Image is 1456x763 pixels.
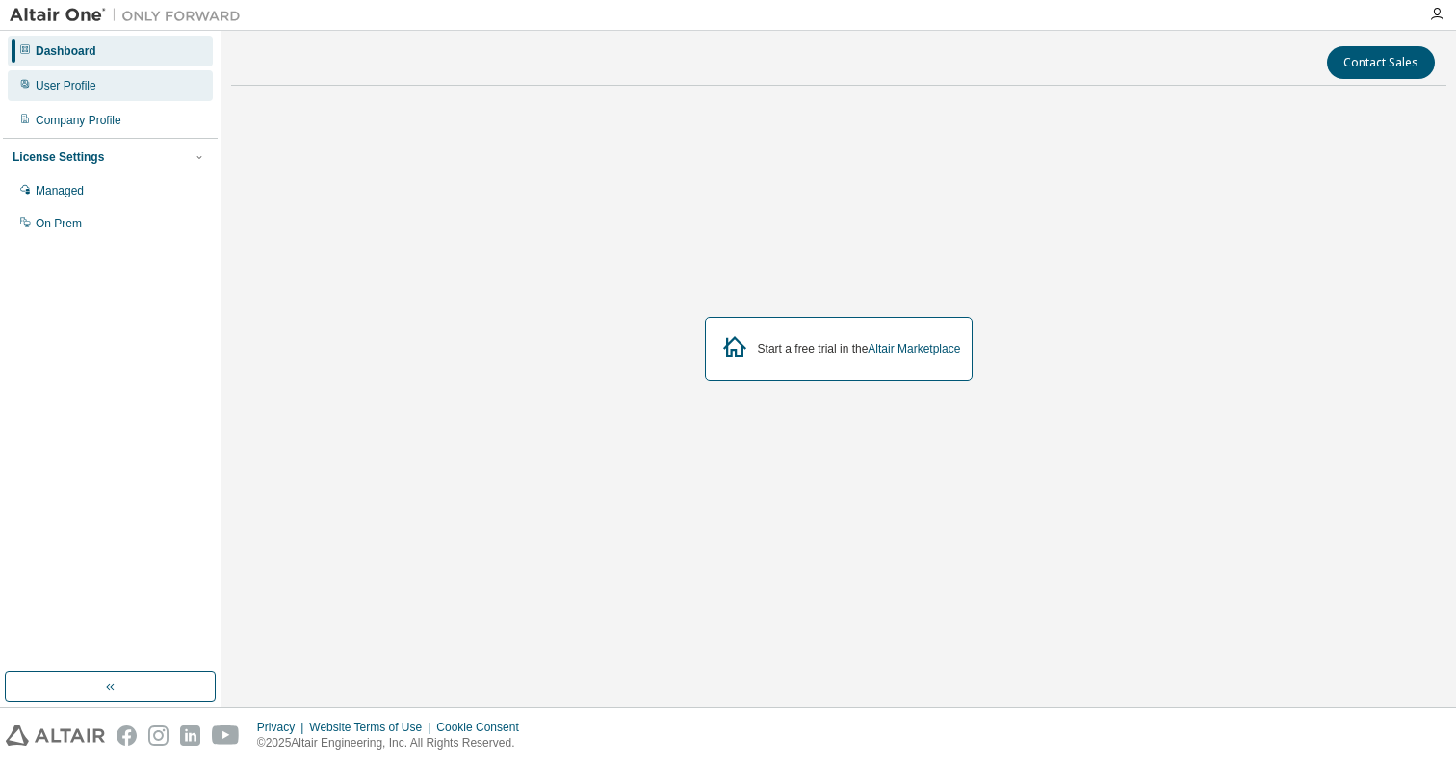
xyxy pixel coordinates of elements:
[6,725,105,746] img: altair_logo.svg
[13,149,104,165] div: License Settings
[212,725,240,746] img: youtube.svg
[36,43,96,59] div: Dashboard
[257,720,309,735] div: Privacy
[10,6,250,25] img: Altair One
[868,342,960,355] a: Altair Marketplace
[758,341,961,356] div: Start a free trial in the
[148,725,169,746] img: instagram.svg
[309,720,436,735] div: Website Terms of Use
[436,720,530,735] div: Cookie Consent
[36,113,121,128] div: Company Profile
[36,216,82,231] div: On Prem
[1327,46,1435,79] button: Contact Sales
[180,725,200,746] img: linkedin.svg
[36,183,84,198] div: Managed
[257,735,531,751] p: © 2025 Altair Engineering, Inc. All Rights Reserved.
[36,78,96,93] div: User Profile
[117,725,137,746] img: facebook.svg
